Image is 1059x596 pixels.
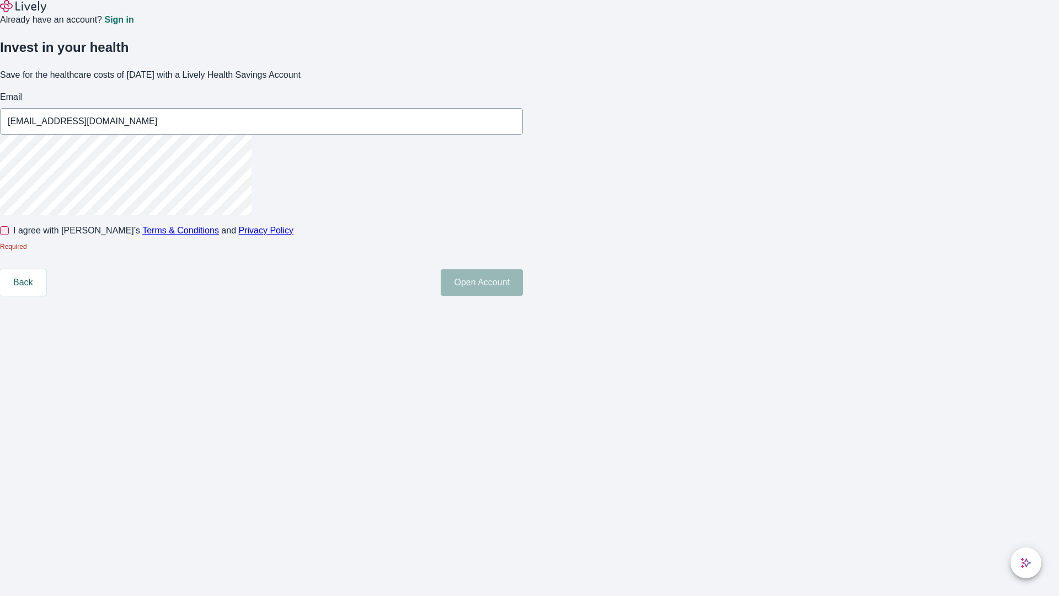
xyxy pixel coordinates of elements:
[1020,557,1031,568] svg: Lively AI Assistant
[13,224,293,237] span: I agree with [PERSON_NAME]’s and
[142,226,219,235] a: Terms & Conditions
[1010,547,1041,578] button: chat
[104,15,133,24] a: Sign in
[239,226,294,235] a: Privacy Policy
